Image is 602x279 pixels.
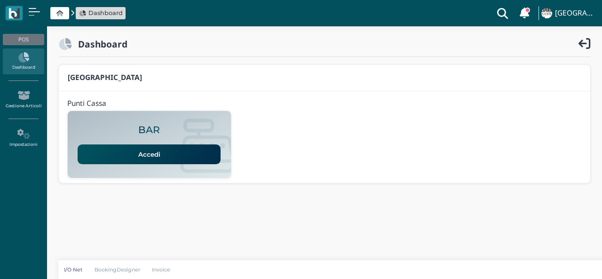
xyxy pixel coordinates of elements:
[78,144,221,164] a: Accedi
[79,8,123,17] a: Dashboard
[540,2,596,24] a: ... [GEOGRAPHIC_DATA]
[3,34,44,45] div: POS
[3,48,44,74] a: Dashboard
[138,125,160,136] h2: BAR
[68,72,142,82] b: [GEOGRAPHIC_DATA]
[541,8,552,18] img: ...
[72,39,127,49] h2: Dashboard
[88,8,123,17] span: Dashboard
[555,9,596,17] h4: [GEOGRAPHIC_DATA]
[3,87,44,112] a: Gestione Articoli
[8,8,19,19] img: logo
[67,100,106,108] h4: Punti Cassa
[3,125,44,151] a: Impostazioni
